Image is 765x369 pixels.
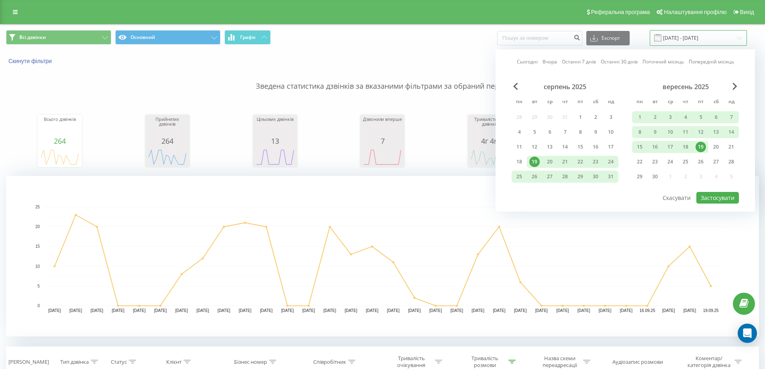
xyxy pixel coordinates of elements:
div: 7 [362,137,402,145]
div: A chart. [362,145,402,169]
div: 25 [514,171,524,182]
div: чт 7 серп 2025 р. [557,126,573,138]
div: вт 23 вер 2025 р. [647,156,663,168]
div: Тривалість усіх дзвінків [470,117,510,137]
svg: A chart. [40,145,80,169]
div: нд 28 вер 2025 р. [724,156,739,168]
div: 3 [606,112,616,122]
text: 16.09.25 [640,308,655,313]
div: пн 4 серп 2025 р. [512,126,527,138]
text: [DATE] [408,308,421,313]
abbr: неділя [605,96,617,108]
text: [DATE] [514,308,527,313]
text: [DATE] [577,308,590,313]
div: сб 16 серп 2025 р. [588,141,603,153]
div: сб 23 серп 2025 р. [588,156,603,168]
div: чт 28 серп 2025 р. [557,171,573,183]
text: 19.09.25 [703,308,719,313]
text: [DATE] [620,308,633,313]
div: Бізнес номер [234,359,267,365]
div: пт 5 вер 2025 р. [693,111,708,123]
div: 21 [560,157,570,167]
div: 28 [560,171,570,182]
a: Попередній місяць [689,58,734,65]
span: Previous Month [513,83,518,90]
text: 10 [35,264,40,269]
text: [DATE] [535,308,548,313]
div: 4 [514,127,524,137]
abbr: понеділок [634,96,646,108]
span: Вихід [740,9,754,15]
a: Останні 7 днів [562,58,596,65]
div: 19 [696,142,706,152]
div: Статус [111,359,127,365]
div: пт 26 вер 2025 р. [693,156,708,168]
div: нд 24 серп 2025 р. [603,156,618,168]
text: [DATE] [69,308,82,313]
div: 4г 4м [470,137,510,145]
text: [DATE] [387,308,400,313]
text: [DATE] [281,308,294,313]
div: 29 [634,171,645,182]
div: ср 3 вер 2025 р. [663,111,678,123]
text: [DATE] [662,308,675,313]
div: 17 [665,142,675,152]
div: 8 [575,127,585,137]
text: [DATE] [48,308,61,313]
abbr: субота [710,96,722,108]
abbr: вівторок [528,96,541,108]
div: 3 [665,112,675,122]
div: 15 [634,142,645,152]
text: 20 [35,224,40,229]
div: 27 [545,171,555,182]
abbr: понеділок [513,96,525,108]
div: 23 [650,157,660,167]
text: 5 [37,284,40,288]
div: нд 14 вер 2025 р. [724,126,739,138]
div: сб 13 вер 2025 р. [708,126,724,138]
div: 24 [665,157,675,167]
div: пт 19 вер 2025 р. [693,141,708,153]
div: вересень 2025 [632,83,739,91]
button: Всі дзвінки [6,30,111,45]
div: 30 [590,171,601,182]
div: вт 5 серп 2025 р. [527,126,542,138]
div: 13 [545,142,555,152]
div: Аудіозапис розмови [612,359,663,365]
text: [DATE] [154,308,167,313]
div: 7 [560,127,570,137]
abbr: середа [544,96,556,108]
div: 1 [575,112,585,122]
div: 7 [726,112,736,122]
div: 5 [529,127,540,137]
div: ср 17 вер 2025 р. [663,141,678,153]
div: 12 [696,127,706,137]
div: сб 20 вер 2025 р. [708,141,724,153]
button: Застосувати [696,192,739,204]
div: 26 [529,171,540,182]
div: сб 9 серп 2025 р. [588,126,603,138]
div: 23 [590,157,601,167]
div: 14 [560,142,570,152]
div: вт 9 вер 2025 р. [647,126,663,138]
div: 11 [680,127,691,137]
span: Всі дзвінки [19,34,46,41]
div: ср 27 серп 2025 р. [542,171,557,183]
div: пн 25 серп 2025 р. [512,171,527,183]
div: 16 [590,142,601,152]
div: вт 26 серп 2025 р. [527,171,542,183]
button: Експорт [586,31,630,45]
abbr: четвер [679,96,692,108]
abbr: субота [590,96,602,108]
div: сб 30 серп 2025 р. [588,171,603,183]
div: вт 30 вер 2025 р. [647,171,663,183]
div: сб 27 вер 2025 р. [708,156,724,168]
div: A chart. [470,145,510,169]
div: Тип дзвінка [60,359,89,365]
text: [DATE] [133,308,146,313]
div: [PERSON_NAME] [8,359,49,365]
text: [DATE] [429,308,442,313]
div: пт 12 вер 2025 р. [693,126,708,138]
div: Коментар/категорія дзвінка [685,355,732,369]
